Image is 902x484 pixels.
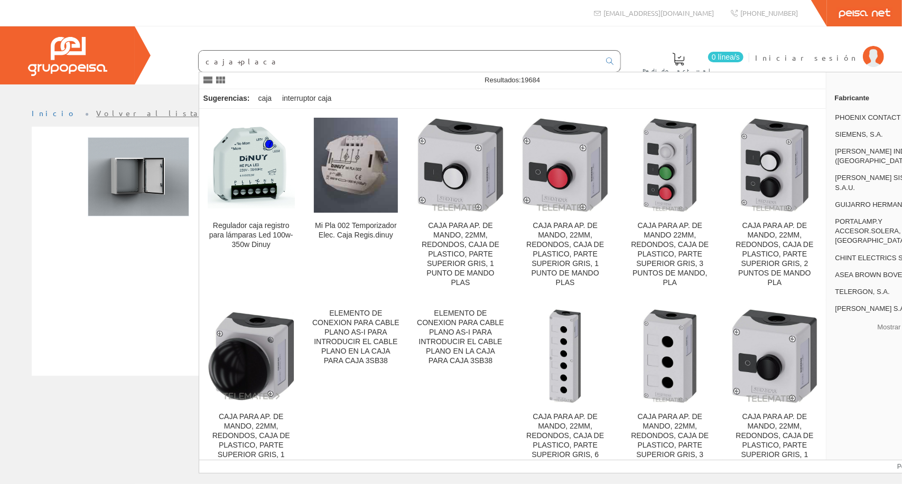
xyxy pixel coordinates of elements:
img: CAJA PARA AP. DE MANDO, 22MM, REDONDOS, CAJA DE PLASTICO, PARTE SUPERIOR GRIS, 6 PUNTOS DE MANDO PLA [548,309,582,404]
img: CAJA PARA AP. DE MANDO 22MM, REDONDOS, CAJA DE PLASTICO, PARTE SUPERIOR GRIS, 3 PUNTOS DE MANDO, PLA [643,118,698,213]
img: CAJA PARA AP. DE MANDO, 22MM, REDONDOS, CAJA DE PLASTICO, PARTE SUPERIOR GRIS, 2 PUNTOS DE MANDO PLA [740,118,810,213]
a: Volver al listado de productos [97,108,305,118]
div: CAJA PARA AP. DE MANDO, 22MM, REDONDOS, CAJA DE PLASTICO, PARTE SUPERIOR GRIS, 2 PUNTOS DE MANDO PLA [731,221,819,288]
div: CAJA PARA AP. DE MANDO, 22MM, REDONDOS, CAJA DE PLASTICO, PARTE SUPERIOR GRIS, 3 PUNTOS DE MANDO PLA [626,412,713,479]
div: CAJA PARA AP. DE MANDO, 22MM, REDONDOS, CAJA DE PLASTICO, PARTE SUPERIOR GRIS, 1 PUNTO DE MANDO PLAS [731,412,819,479]
img: CAJA PARA AP. DE MANDO, 22MM, REDONDOS, CAJA DE PLASTICO, PARTE SUPERIOR GRIS, 1 PUNTO DE MANDO PLAS [208,311,295,401]
div: Regulador caja registro para lámparas Led 100w-350w Dinuy [208,221,295,250]
div: CAJA PARA AP. DE MANDO, 22MM, REDONDOS, CAJA DE PLASTICO, PARTE SUPERIOR GRIS, 1 PUNTO DE MANDO PLAS [522,221,609,288]
div: CAJA PARA AP. DE MANDO, 22MM, REDONDOS, CAJA DE PLASTICO, PARTE SUPERIOR GRIS, 1 PUNTO DE MANDO PLAS [208,412,295,479]
div: ELEMENTO DE CONEXION PARA CABLE PLANO AS-I PARA INTRODUCIR EL CABLE PLANO EN LA CAJA PARA CAJA 3SB38 [312,309,399,366]
div: ELEMENTO DE CONEXION PARA CABLE PLANO AS-I PARA INTRODUCIR EL CABLE PLANO EN LA CAJA PARA CAJA 3SB38 [417,309,504,366]
img: CAJA PARA AP. DE MANDO, 22MM, REDONDOS, CAJA DE PLASTICO, PARTE SUPERIOR GRIS, 3 PUNTOS DE MANDO PLA [643,309,698,404]
input: Buscar ... [199,51,600,72]
a: Inicio [32,108,77,118]
span: Iniciar sesión [755,52,858,63]
div: interruptor caja [278,89,336,108]
img: CAJA PARA AP. DE MANDO, 22MM, REDONDOS, CAJA DE PLASTICO, PARTE SUPERIOR GRIS, 1 PUNTO DE MANDO PLAS [417,118,504,213]
div: caja [254,89,276,108]
div: CAJA PARA AP. DE MANDO 22MM, REDONDOS, CAJA DE PLASTICO, PARTE SUPERIOR GRIS, 3 PUNTOS DE MANDO, PLA [626,221,713,288]
a: CAJA PARA AP. DE MANDO, 22MM, REDONDOS, CAJA DE PLASTICO, PARTE SUPERIOR GRIS, 1 PUNTO DE MANDO P... [408,109,513,300]
img: Foto artículo Mas1208040r5 Caja+placa1200x800x400 (192x150) [88,137,189,216]
span: [PHONE_NUMBER] [740,8,798,17]
img: Grupo Peisa [28,37,107,76]
a: Iniciar sesión [755,44,884,54]
div: Mi Pla 002 Temporizador Elec. Caja Regis.dinuy [312,221,399,240]
img: Mi Pla 002 Temporizador Elec. Caja Regis.dinuy [314,118,398,213]
span: Resultados: [485,76,540,84]
span: 0 línea/s [708,52,743,62]
span: Pedido actual [643,65,714,76]
a: CAJA PARA AP. DE MANDO, 22MM, REDONDOS, CAJA DE PLASTICO, PARTE SUPERIOR GRIS, 2 PUNTOS DE MANDO ... [723,109,827,300]
img: Regulador caja registro para lámparas Led 100w-350w Dinuy [208,121,295,208]
a: CAJA PARA AP. DE MANDO 22MM, REDONDOS, CAJA DE PLASTICO, PARTE SUPERIOR GRIS, 3 PUNTOS DE MANDO, ... [618,109,722,300]
div: CAJA PARA AP. DE MANDO, 22MM, REDONDOS, CAJA DE PLASTICO, PARTE SUPERIOR GRIS, 6 PUNTOS DE MANDO PLA [522,412,609,479]
a: CAJA PARA AP. DE MANDO, 22MM, REDONDOS, CAJA DE PLASTICO, PARTE SUPERIOR GRIS, 1 PUNTO DE MANDO P... [513,109,617,300]
span: 19684 [521,76,540,84]
img: CAJA PARA AP. DE MANDO, 22MM, REDONDOS, CAJA DE PLASTICO, PARTE SUPERIOR GRIS, 1 PUNTO DE MANDO PLAS [522,118,609,213]
div: Sugerencias: [199,91,252,106]
a: Regulador caja registro para lámparas Led 100w-350w Dinuy Regulador caja registro para lámparas L... [199,109,303,300]
a: Mi Pla 002 Temporizador Elec. Caja Regis.dinuy Mi Pla 002 Temporizador Elec. Caja Regis.dinuy [304,109,408,300]
span: [EMAIL_ADDRESS][DOMAIN_NAME] [603,8,714,17]
img: CAJA PARA AP. DE MANDO, 22MM, REDONDOS, CAJA DE PLASTICO, PARTE SUPERIOR GRIS, 1 PUNTO DE MANDO PLAS [731,309,819,404]
div: CAJA PARA AP. DE MANDO, 22MM, REDONDOS, CAJA DE PLASTICO, PARTE SUPERIOR GRIS, 1 PUNTO DE MANDO PLAS [417,221,504,288]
